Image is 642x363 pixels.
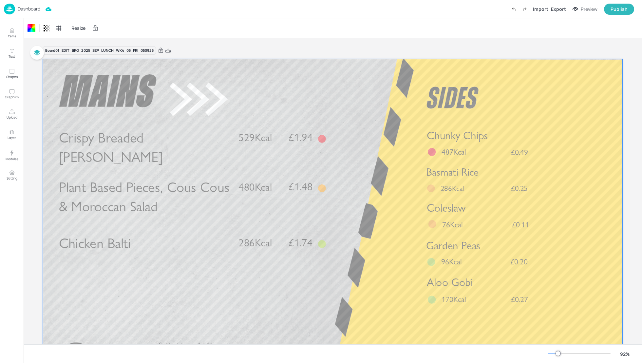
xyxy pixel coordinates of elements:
span: 286Kcal [238,237,272,249]
div: Publish [611,6,628,13]
label: Redo (Ctrl + Y) [519,4,530,15]
span: Chunky Chips [427,129,488,142]
button: Publish [604,4,634,15]
span: 286Kcal [441,183,464,193]
span: Aloo Gobi [427,276,473,289]
span: 487Kcal [442,147,466,157]
span: 76Kcal [442,220,463,230]
span: £0.27 [511,296,528,303]
span: Plant Based Pieces, Cous Cous & Moroccan Salad [59,179,230,215]
span: Chicken Balti [59,235,131,252]
span: £1.48 [289,182,312,192]
span: Resize [70,25,87,31]
span: 96Kcal [441,257,462,267]
span: Basmati Rice [426,166,479,178]
span: Garden Peas [426,239,480,252]
span: Coleslaw [427,201,466,215]
span: £1.74 [289,238,312,248]
div: Preview [581,6,597,13]
span: Crispy Breaded [PERSON_NAME] [59,129,163,166]
span: 170Kcal [442,295,466,304]
button: Preview [569,4,601,14]
span: £0.49 [511,148,528,156]
span: 480Kcal [238,181,272,194]
div: Export [551,6,566,12]
span: 529Kcal [238,131,272,144]
label: Undo (Ctrl + Z) [508,4,519,15]
span: £0.20 [510,258,528,266]
span: £1.94 [289,132,312,143]
img: logo-86c26b7e.jpg [4,4,15,14]
div: Board 01_EDIT_BRO_2025_SEP_LUNCH_WK4_05_FRI_050925 [43,46,156,55]
div: 92 % [617,351,633,357]
div: Import [533,6,548,12]
p: Dashboard [18,7,40,11]
span: £0.11 [512,221,529,229]
span: £0.25 [511,185,528,192]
